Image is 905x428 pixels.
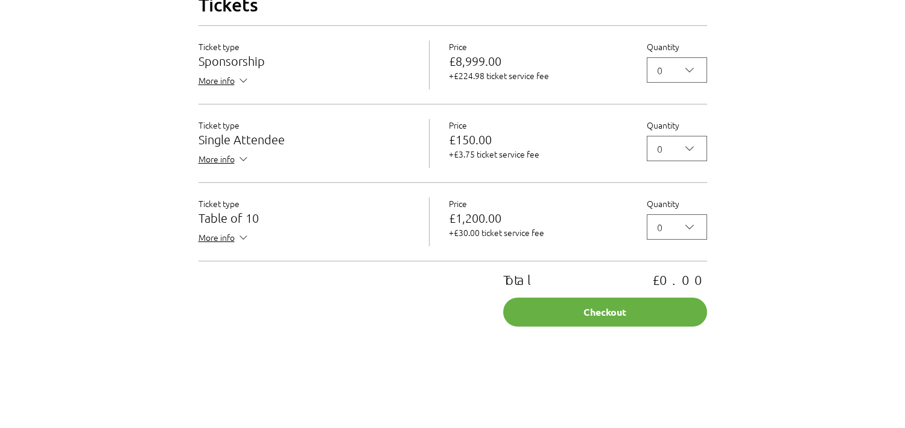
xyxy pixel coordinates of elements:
p: £1,200.00 [449,212,627,224]
p: £8,999.00 [449,55,627,67]
span: Price [449,40,467,53]
span: Price [449,197,467,209]
div: 0 [657,63,662,77]
h3: Sponsorship [198,55,410,67]
div: 0 [657,141,662,156]
p: £0.00 [652,273,707,286]
p: +£224.98 ticket service fee [449,69,627,81]
span: Ticket type [198,40,240,53]
span: Ticket type [198,119,240,131]
button: Checkout [503,298,707,327]
label: Quantity [647,197,707,209]
p: +£3.75 ticket service fee [449,148,627,160]
button: More info [198,153,250,168]
button: More info [198,74,250,89]
p: Total [503,273,535,286]
h3: Table of 10 [198,212,410,224]
div: 0 [657,220,662,234]
label: Quantity [647,119,707,131]
span: Price [449,119,467,131]
span: Ticket type [198,197,240,209]
p: +£30.00 ticket service fee [449,226,627,238]
p: £150.00 [449,133,627,145]
button: More info [198,231,250,246]
label: Quantity [647,40,707,53]
h3: Single Attendee [198,133,410,145]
